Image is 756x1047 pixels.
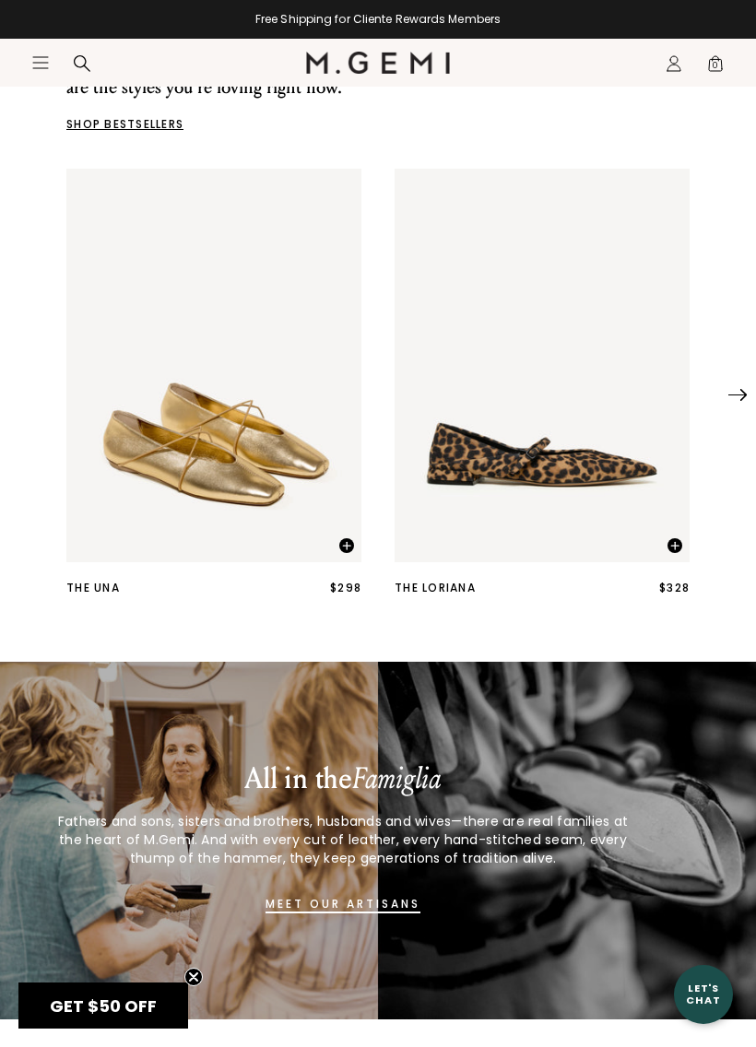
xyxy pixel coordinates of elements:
a: The Una The Una$298 [66,169,361,595]
img: The Una [66,169,361,562]
p: All in the [55,760,631,797]
img: The Loriana [395,169,690,562]
span: GET $50 OFF [50,994,157,1018]
div: $328 [659,581,690,595]
img: Next Arrow [728,389,747,401]
button: Open site menu [31,53,50,72]
a: The Loriana The Loriana$328 [395,169,690,595]
button: Close teaser [184,968,203,986]
img: M.Gemi [306,52,451,74]
div: $298 [330,581,361,595]
div: The Una [66,581,120,595]
p: Fathers and sons, sisters and brothers, husbands and wives—there are real families at the heart o... [55,812,631,867]
em: Famiglia [352,761,442,796]
div: The Loriana [395,581,476,595]
a: MEET OUR ARTISANS [266,882,420,926]
span: 0 [706,58,725,76]
div: Let's Chat [674,982,733,1006]
div: GET $50 OFFClose teaser [18,982,188,1029]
